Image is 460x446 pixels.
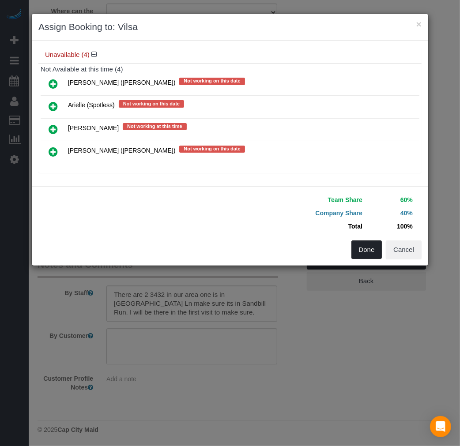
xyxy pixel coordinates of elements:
td: Total [237,220,365,233]
h4: Unavailable (4) [45,51,415,59]
span: Not working at this time [123,123,187,130]
span: Not working on this date [179,78,245,85]
span: [PERSON_NAME] ([PERSON_NAME]) [68,79,176,86]
div: Open Intercom Messenger [430,416,451,437]
td: Team Share [237,193,365,206]
span: Not working on this date [119,100,184,107]
td: 60% [365,193,415,206]
button: × [416,19,422,29]
button: Done [351,240,382,259]
button: Cancel [386,240,422,259]
span: Arielle (Spotless) [68,102,115,109]
td: 40% [365,206,415,220]
h3: Assign Booking to: Vilsa [38,20,422,34]
td: 100% [365,220,415,233]
span: [PERSON_NAME] ([PERSON_NAME]) [68,147,176,154]
span: Not working on this date [179,146,245,153]
h4: Not Available at this time (4) [41,66,419,73]
span: [PERSON_NAME] [68,124,119,131]
td: Company Share [237,206,365,220]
